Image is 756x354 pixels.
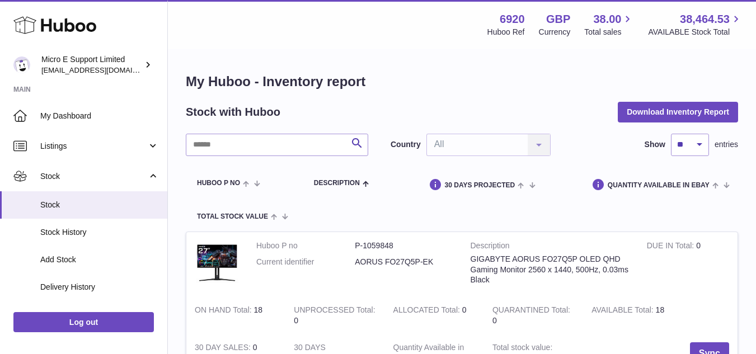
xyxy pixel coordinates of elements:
[186,296,285,334] td: 18
[618,102,738,122] button: Download Inventory Report
[40,171,147,182] span: Stock
[40,254,159,265] span: Add Stock
[41,65,165,74] span: [EMAIL_ADDRESS][DOMAIN_NAME]
[500,12,525,27] strong: 6920
[584,27,634,37] span: Total sales
[13,312,154,332] a: Log out
[391,139,421,150] label: Country
[197,213,268,220] span: Total stock value
[393,305,462,317] strong: ALLOCATED Total
[680,12,730,27] span: 38,464.53
[487,27,525,37] div: Huboo Ref
[608,182,710,189] span: Quantity Available in eBay
[41,54,142,75] div: Micro E Support Limited
[256,240,355,251] dt: Huboo P no
[40,111,159,121] span: My Dashboard
[186,105,280,120] h2: Stock with Huboo
[593,12,621,27] span: 38.00
[648,27,743,37] span: AVAILABLE Stock Total
[285,296,384,334] td: 0
[584,12,634,37] a: 38.00 Total sales
[355,257,453,267] dd: AORUS FO27Q5P-EK
[195,240,240,285] img: product image
[645,139,665,150] label: Show
[195,305,254,317] strong: ON HAND Total
[294,305,375,317] strong: UNPROCESSED Total
[40,309,159,320] span: ASN Uploads
[471,240,630,254] strong: Description
[647,241,696,253] strong: DUE IN Total
[314,180,360,187] span: Description
[186,73,738,91] h1: My Huboo - Inventory report
[40,282,159,292] span: Delivery History
[539,27,571,37] div: Currency
[40,200,159,210] span: Stock
[40,227,159,238] span: Stock History
[715,139,738,150] span: entries
[583,296,682,334] td: 18
[256,257,355,267] dt: Current identifier
[492,305,570,317] strong: QUARANTINED Total
[638,232,738,296] td: 0
[445,182,515,189] span: 30 DAYS PROJECTED
[355,240,453,251] dd: P-1059848
[40,141,147,152] span: Listings
[546,12,570,27] strong: GBP
[471,254,630,286] div: GIGABYTE AORUS FO27Q5P OLED QHD Gaming Monitor 2560 x 1440, 500Hz, 0.03ms Black
[13,56,30,73] img: contact@micropcsupport.com
[492,316,497,325] span: 0
[385,296,484,334] td: 0
[648,12,743,37] a: 38,464.53 AVAILABLE Stock Total
[591,305,655,317] strong: AVAILABLE Total
[197,180,240,187] span: Huboo P no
